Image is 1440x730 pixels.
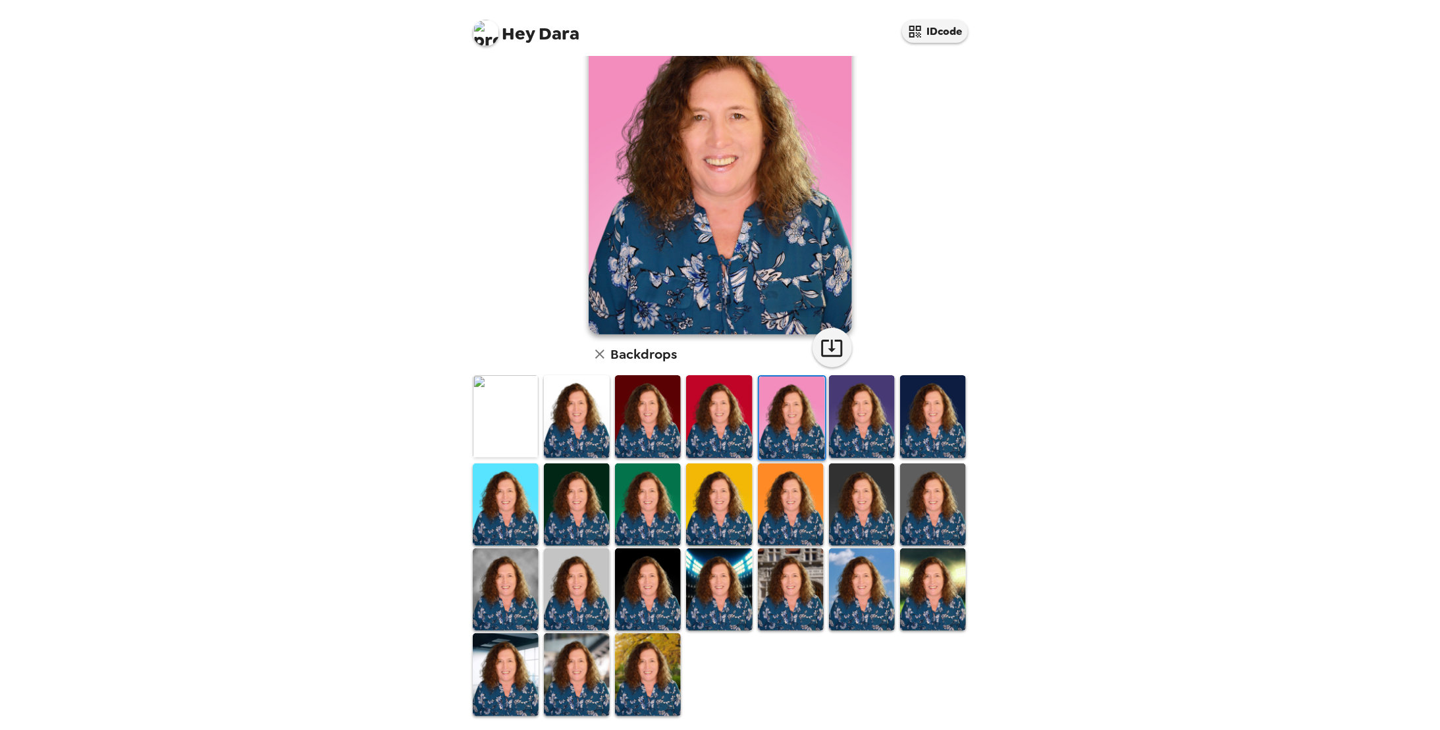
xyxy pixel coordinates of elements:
[473,20,499,46] img: profile pic
[589,5,852,334] img: user
[502,22,535,45] span: Hey
[473,13,580,43] span: Dara
[473,375,539,457] img: Original
[611,344,678,365] h6: Backdrops
[902,20,968,43] button: IDcode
